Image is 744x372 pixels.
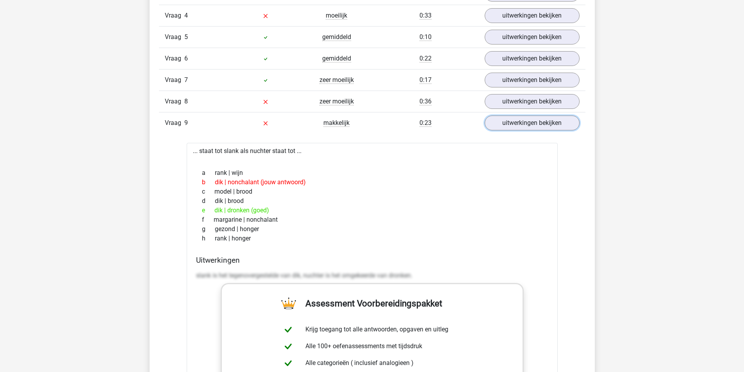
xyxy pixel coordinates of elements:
[419,12,432,20] span: 0:33
[165,118,184,128] span: Vraag
[202,196,215,206] span: d
[323,119,350,127] span: makkelijk
[196,187,548,196] div: model | brood
[184,33,188,41] span: 5
[202,168,215,178] span: a
[485,8,580,23] a: uitwerkingen bekijken
[202,187,214,196] span: c
[184,98,188,105] span: 8
[322,33,351,41] span: gemiddeld
[165,32,184,42] span: Vraag
[202,206,214,215] span: e
[196,196,548,206] div: dik | brood
[196,271,548,280] p: slank is het tegenovergestelde van dik, nuchter is het omgekeerde van dronken.
[419,76,432,84] span: 0:17
[165,97,184,106] span: Vraag
[202,178,215,187] span: b
[419,98,432,105] span: 0:36
[196,178,548,187] div: dik | nonchalant (jouw antwoord)
[319,76,354,84] span: zeer moeilijk
[485,51,580,66] a: uitwerkingen bekijken
[485,73,580,87] a: uitwerkingen bekijken
[196,206,548,215] div: dik | dronken (goed)
[165,75,184,85] span: Vraag
[184,12,188,19] span: 4
[485,116,580,130] a: uitwerkingen bekijken
[202,234,215,243] span: h
[184,55,188,62] span: 6
[485,30,580,44] a: uitwerkingen bekijken
[165,54,184,63] span: Vraag
[196,168,548,178] div: rank | wijn
[319,98,354,105] span: zeer moeilijk
[419,33,432,41] span: 0:10
[202,215,214,224] span: f
[196,234,548,243] div: rank | honger
[165,11,184,20] span: Vraag
[196,215,548,224] div: margarine | nonchalant
[184,76,188,84] span: 7
[419,119,432,127] span: 0:23
[202,224,215,234] span: g
[322,55,351,62] span: gemiddeld
[196,224,548,234] div: gezond | honger
[485,94,580,109] a: uitwerkingen bekijken
[184,119,188,126] span: 9
[326,12,347,20] span: moeilijk
[196,256,548,265] h4: Uitwerkingen
[419,55,432,62] span: 0:22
